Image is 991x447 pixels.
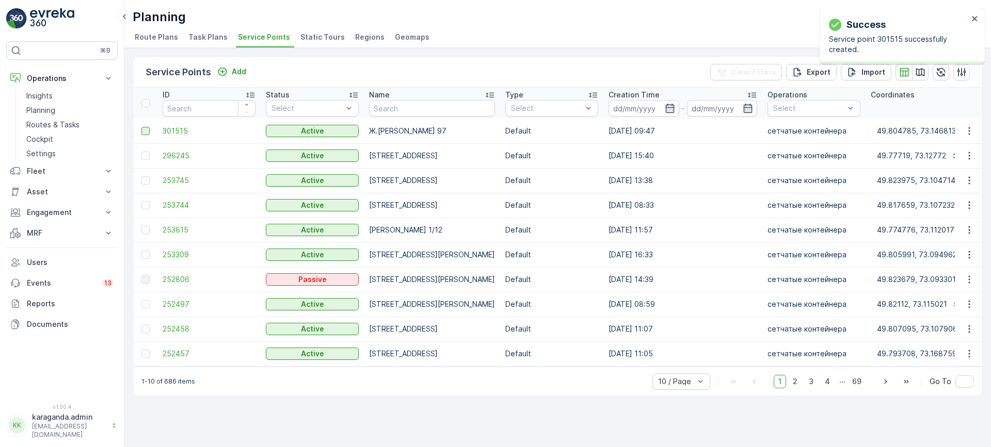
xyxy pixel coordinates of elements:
p: Active [301,151,324,161]
p: Active [301,250,324,260]
p: 49.807095, 73.107906 [877,324,957,334]
button: Active [266,224,359,236]
td: [DATE] 09:47 [603,119,762,143]
button: 49.823975, 73.104714 [871,172,974,189]
button: 49.793708, 73.168759 [871,345,976,362]
p: Ж.[PERSON_NAME] 97 [369,126,495,136]
p: Insights [26,91,53,101]
p: сетчатыe контейнера [768,324,860,334]
p: Operations [27,73,97,84]
p: Default [505,200,598,210]
p: Select [773,103,844,113]
p: karaganda.admin [32,412,106,422]
p: [STREET_ADDRESS] [369,175,495,186]
p: Asset [27,187,97,197]
p: 49.804785, 73.146813 [877,126,956,136]
button: Clear Filters [710,64,782,80]
button: MRF [6,223,118,243]
span: 253745 [163,175,255,186]
td: [DATE] 13:38 [603,168,762,193]
p: ⌘B [100,46,110,55]
p: Service point 301515 successfully created. [829,34,968,55]
p: Passive [298,274,327,285]
button: Fleet [6,161,118,181]
p: сетчатыe контейнера [768,349,860,359]
div: Toggle Row Selected [141,176,150,185]
p: 49.793708, 73.168759 [877,349,957,359]
p: 49.774776, 73.112017 [877,225,954,235]
input: Search [369,100,495,117]
p: Service Points [146,65,211,79]
p: [STREET_ADDRESS] [369,200,495,210]
button: Add [213,65,250,78]
div: Toggle Row Selected [141,152,150,160]
p: 13 [104,279,111,287]
td: [DATE] 11:07 [603,317,762,341]
span: Regions [355,32,385,42]
p: Export [807,67,830,77]
p: сетчатыe контейнера [768,175,860,186]
p: Settings [26,148,56,159]
a: Planning [22,103,118,118]
p: - [681,102,685,114]
p: сетчатыe контейнера [768,151,860,161]
button: Active [266,249,359,261]
p: Select [511,103,582,113]
p: Fleet [27,166,97,176]
button: 49.805991, 73.094962 [871,246,976,263]
div: Toggle Row Selected [141,226,150,234]
a: Routes & Tasks [22,118,118,132]
span: 4 [820,375,835,388]
button: 49.817659, 73.107232 [871,197,973,213]
td: [DATE] 08:59 [603,292,762,317]
a: 252806 [163,274,255,285]
p: Events [27,278,96,288]
div: KK [9,417,25,434]
a: 253309 [163,250,255,260]
p: Status [266,90,290,100]
div: Toggle Row Selected [141,350,150,358]
p: Default [505,225,598,235]
p: [STREET_ADDRESS] [369,151,495,161]
button: Active [266,199,359,211]
p: Planning [26,105,55,115]
span: 69 [848,375,866,388]
p: [STREET_ADDRESS][PERSON_NAME] [369,299,495,309]
p: ID [163,90,170,100]
p: Creation Time [609,90,660,100]
img: logo [6,8,27,29]
p: Type [505,90,523,100]
span: 252458 [163,324,255,334]
td: [DATE] 15:40 [603,143,762,168]
p: Default [505,151,598,161]
span: Task Plans [188,32,228,42]
p: MRF [27,228,97,238]
p: сетчатыe контейнера [768,299,860,309]
p: Routes & Tasks [26,120,79,130]
p: Default [505,324,598,334]
button: close [971,14,979,24]
a: 252497 [163,299,255,309]
button: Passive [266,273,359,286]
button: Engagement [6,202,118,223]
p: сетчатыe контейнера [768,126,860,136]
p: Add [232,67,246,77]
span: Go To [930,376,951,387]
p: [STREET_ADDRESS][PERSON_NAME] [369,250,495,260]
span: Route Plans [135,32,178,42]
button: Active [266,323,359,335]
p: 49.82112, 73.115021 [877,299,947,309]
button: 49.77719, 73.12772 [871,147,965,164]
p: Active [301,200,324,210]
p: сетчатыe контейнера [768,274,860,285]
p: Engagement [27,207,97,218]
div: Toggle Row Selected [141,300,150,308]
button: Import [841,64,891,80]
div: Toggle Row Selected [141,127,150,135]
button: 49.774776, 73.112017 [871,222,973,238]
button: KKkaraganda.admin[EMAIL_ADDRESS][DOMAIN_NAME] [6,412,118,439]
button: Export [786,64,837,80]
p: 49.77719, 73.12772 [877,151,946,161]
